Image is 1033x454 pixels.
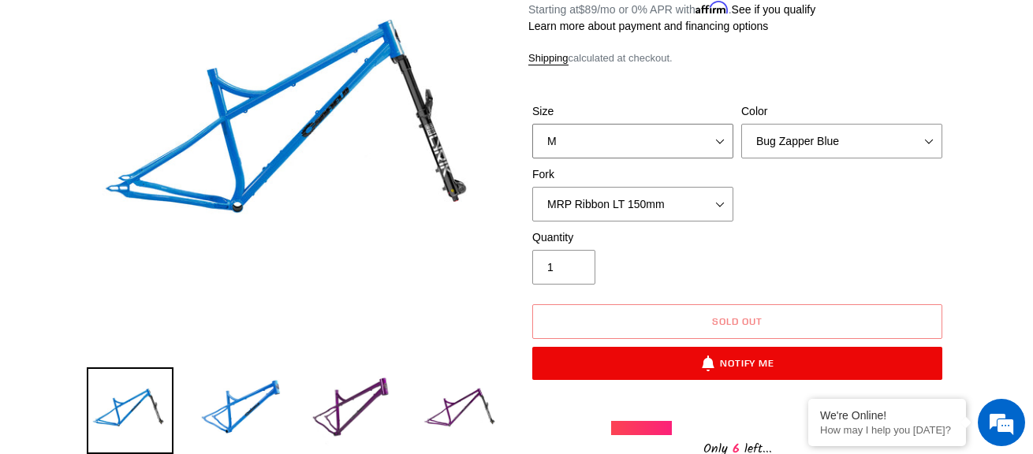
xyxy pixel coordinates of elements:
[532,166,733,183] label: Fork
[528,20,768,32] a: Learn more about payment and financing options
[528,50,946,66] div: calculated at checkout.
[197,367,284,454] img: Load image into Gallery viewer, NIMBLE 9 - Frame + Fork
[532,347,942,380] button: Notify Me
[696,1,729,14] span: Affirm
[87,367,173,454] img: Load image into Gallery viewer, NIMBLE 9 - Frame + Fork
[308,367,394,454] img: Load image into Gallery viewer, NIMBLE 9 - Frame + Fork
[712,315,763,327] span: Sold out
[732,3,816,16] a: See if you qualify - Learn more about Affirm Financing (opens in modal)
[532,103,733,120] label: Size
[741,103,942,120] label: Color
[532,229,733,246] label: Quantity
[418,367,505,454] img: Load image into Gallery viewer, NIMBLE 9 - Frame + Fork
[532,304,942,339] button: Sold out
[820,409,954,422] div: We're Online!
[528,52,569,65] a: Shipping
[820,424,954,436] p: How may I help you today?
[579,3,597,16] span: $89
